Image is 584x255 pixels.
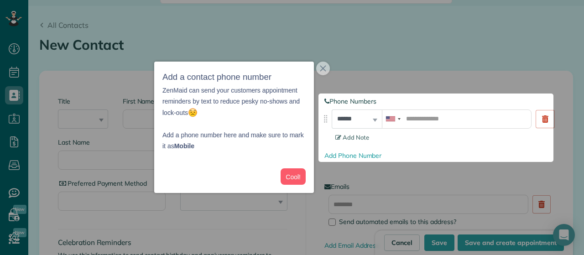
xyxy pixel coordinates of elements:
[188,108,198,117] img: :worried:
[324,97,554,106] label: Phone Numbers
[324,151,381,160] a: Add Phone Number
[154,62,314,193] div: Add a contact phone numberZenMaid can send your customers appointment reminders by text to reduce...
[321,114,330,124] img: drag_indicator-119b368615184ecde3eda3c64c821f6cf29d3e2b97b89ee44bc31753036683e5.png
[335,134,369,141] span: Add Note
[382,110,403,128] div: United States: +1
[162,118,306,152] p: Add a phone number here and make sure to mark it as
[162,85,306,119] p: ZenMaid can send your customers appointment reminders by text to reduce pesky no-shows and lock-outs
[162,70,306,85] h3: Add a contact phone number
[174,142,194,150] strong: Mobile
[281,168,306,185] button: Cool!
[316,62,330,75] button: close,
